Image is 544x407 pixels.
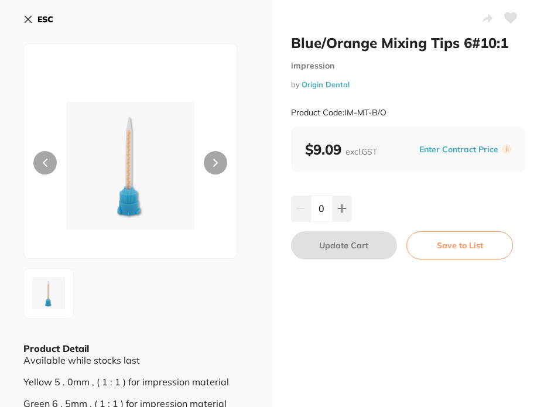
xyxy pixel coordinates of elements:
[291,80,526,89] small: by
[28,272,70,314] img: aW0tbXQtYm8tanBn
[406,231,513,259] button: Save to List
[302,80,350,89] a: Origin Dental
[37,14,53,25] b: ESC
[305,141,377,158] b: $9.09
[291,108,386,118] small: Product Code: IM-MT-B/O
[345,146,377,157] span: excl. GST
[291,34,526,52] h2: Blue/Orange Mixing Tips 6#10:1
[23,9,53,29] button: ESC
[502,145,511,154] label: i
[416,144,502,155] button: Enter Contract Price
[67,73,194,258] img: aW0tbXQtYm8tanBn
[291,61,526,71] small: impression
[291,231,398,259] button: Update Cart
[23,343,89,354] b: Product Detail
